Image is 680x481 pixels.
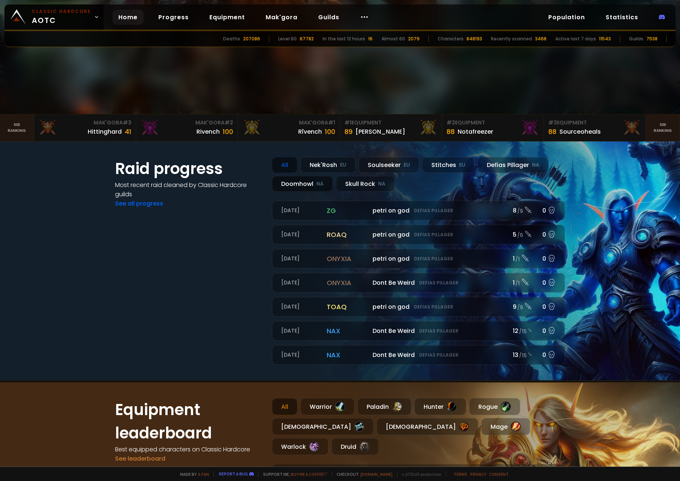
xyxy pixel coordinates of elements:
[646,36,657,42] div: 7538
[115,180,263,199] h4: Most recent raid cleaned by Classic Hardcore guilds
[272,438,329,455] div: Warlock
[470,471,486,477] a: Privacy
[447,119,539,127] div: Equipment
[203,10,251,25] a: Equipment
[152,10,195,25] a: Progress
[340,114,442,141] a: #1Equipment89[PERSON_NAME]
[115,445,263,454] h4: Best equipped characters on Classic Hardcore
[356,127,405,136] div: [PERSON_NAME]
[532,161,539,169] small: NA
[223,36,240,42] div: Deaths
[272,176,333,192] div: Doomhowl
[469,398,520,415] div: Rogue
[272,225,565,244] a: [DATE]roaqpetri on godDefias Pillager5 /60
[344,119,351,126] span: # 1
[344,119,437,127] div: Equipment
[291,471,327,477] a: Buy me a coffee
[300,157,356,173] div: Nek'Rosh
[141,119,233,127] div: Mak'Gora
[459,161,465,169] small: EU
[332,471,393,477] span: Checkout
[548,119,641,127] div: Equipment
[599,36,611,42] div: 11543
[238,114,340,141] a: Mak'Gora#1Rîvench100
[272,157,297,173] div: All
[4,4,104,30] a: Classic HardcoreAOTC
[88,127,122,136] div: Hittinghard
[225,119,233,126] span: # 2
[377,418,478,435] div: [DEMOGRAPHIC_DATA]
[272,321,565,341] a: [DATE]naxDont Be WeirdDefias Pillager12 /150
[242,119,335,127] div: Mak'Gora
[272,345,565,365] a: [DATE]naxDont Be WeirdDefias Pillager13 /150
[272,398,297,415] div: All
[115,199,163,208] a: See all progress
[368,36,373,42] div: 16
[478,157,549,173] div: Defias Pillager
[360,471,393,477] a: [DOMAIN_NAME]
[344,127,353,137] div: 89
[422,157,475,173] div: Stitches
[559,127,601,136] div: Sourceoheals
[115,157,263,180] h1: Raid progress
[258,471,327,477] span: Support me,
[331,438,379,455] div: Druid
[312,10,345,25] a: Guilds
[454,471,467,477] a: Terms
[328,119,335,126] span: # 1
[243,36,260,42] div: 207086
[272,249,565,268] a: [DATE]onyxiapetri on godDefias Pillager1 /10
[414,398,466,415] div: Hunter
[381,36,405,42] div: Almost 60
[323,36,365,42] div: In the last 12 hours
[481,418,530,435] div: Mage
[198,471,209,477] a: a fan
[196,127,220,136] div: Rivench
[442,114,544,141] a: #2Equipment88Notafreezer
[629,36,643,42] div: Guilds
[34,114,136,141] a: Mak'Gora#3Hittinghard41
[535,36,546,42] div: 3468
[408,36,420,42] div: 2079
[357,398,411,415] div: Paladin
[272,273,565,293] a: [DATE]onyxiaDont Be WeirdDefias Pillager1 /10
[544,114,646,141] a: #3Equipment88Sourceoheals
[272,297,565,317] a: [DATE]toaqpetri on godDefias Pillager9 /90
[336,176,395,192] div: Skull Rock
[555,36,596,42] div: Active last 7 days
[260,10,303,25] a: Mak'gora
[123,119,131,126] span: # 3
[316,180,324,188] small: NA
[438,36,464,42] div: Characters
[548,127,556,137] div: 88
[548,119,557,126] span: # 3
[298,127,322,136] div: Rîvench
[300,398,354,415] div: Warrior
[489,471,509,477] a: Consent
[32,8,91,15] small: Classic Hardcore
[542,10,591,25] a: Population
[447,119,455,126] span: # 2
[115,398,263,445] h1: Equipment leaderboard
[38,119,131,127] div: Mak'Gora
[378,180,386,188] small: NA
[646,114,680,141] a: Seeranking
[300,36,314,42] div: 67782
[32,8,91,26] span: AOTC
[136,114,238,141] a: Mak'Gora#2Rivench100
[325,127,335,137] div: 100
[491,36,532,42] div: Recently scanned
[272,418,374,435] div: [DEMOGRAPHIC_DATA]
[447,127,455,137] div: 88
[115,454,165,463] a: See leaderboard
[600,10,644,25] a: Statistics
[358,157,419,173] div: Soulseeker
[125,127,131,137] div: 41
[219,471,248,477] a: Report a bug
[176,471,209,477] span: Made by
[278,36,297,42] div: Level 60
[467,36,482,42] div: 848193
[223,127,233,137] div: 100
[272,201,565,220] a: [DATE]zgpetri on godDefias Pillager8 /90
[340,161,346,169] small: EU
